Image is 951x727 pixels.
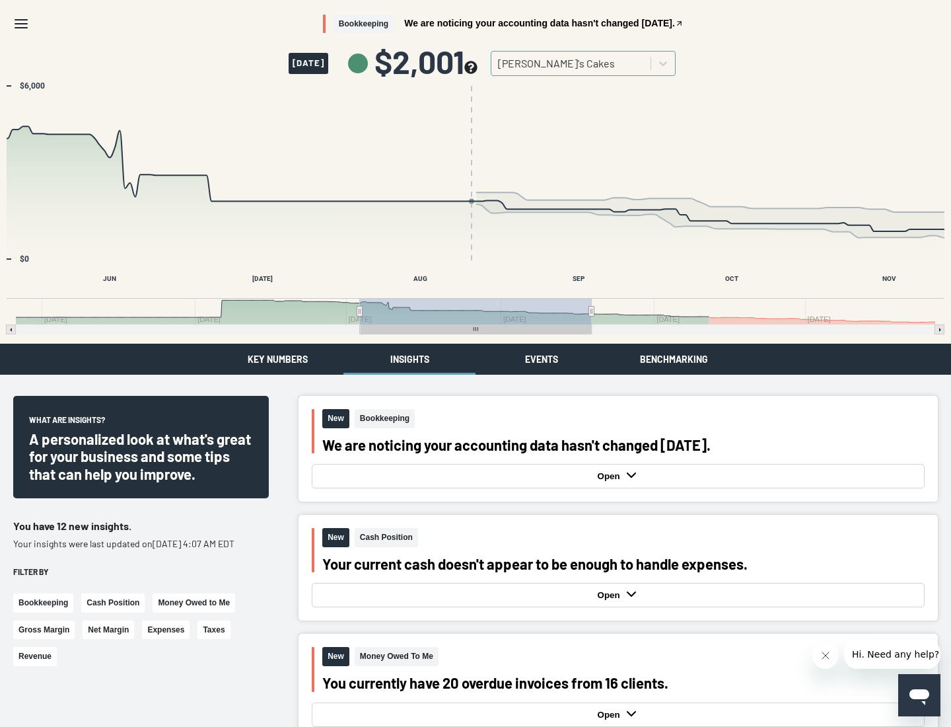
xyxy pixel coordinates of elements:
div: We are noticing your accounting data hasn't changed [DATE]. [322,436,925,453]
strong: Open [598,471,623,481]
iframe: Message from company [844,640,940,669]
span: New [322,409,349,428]
span: New [322,528,349,547]
button: Insights [343,344,475,375]
button: see more about your cashflow projection [464,61,477,76]
text: $0 [20,254,29,264]
button: Key Numbers [211,344,343,375]
strong: Open [598,590,623,600]
path: Forecast, series 2 of 4 with 93 data points. Y axis, values. X axis, Time. [477,192,946,238]
text: [DATE] [252,275,273,282]
text: NOV [882,275,896,282]
span: Bookkeeping [355,409,415,428]
span: Bookkeeping [334,15,394,34]
iframe: Button to launch messaging window [898,674,940,716]
button: NewCash PositionYour current cash doesn't appear to be enough to handle expenses.Open [299,515,938,621]
span: We are noticing your accounting data hasn't changed [DATE]. [404,19,675,28]
button: Bookkeeping [13,593,73,613]
button: Money Owed to Me [153,593,235,613]
iframe: Close message [812,642,839,669]
p: Your insights were last updated on [DATE] 4:07 AM EDT [13,537,269,551]
text: $6,000 [20,81,45,91]
div: Filter by [13,566,269,578]
button: Net Margin [83,621,134,640]
button: BookkeepingWe are noticing your accounting data hasn't changed [DATE]. [323,15,684,34]
button: Benchmarking [608,344,740,375]
span: [DATE] [289,53,328,74]
div: Your current cash doesn't appear to be enough to handle expenses. [322,555,925,572]
text: AUG [413,275,427,282]
span: $2,001 [374,46,477,77]
button: Taxes [197,621,230,640]
span: Cash Position [355,528,418,547]
button: Cash Position [81,593,145,613]
text: SEP [573,275,585,282]
button: Events [475,344,608,375]
strong: Open [598,710,623,720]
svg: Menu [13,16,29,32]
button: Revenue [13,647,57,666]
button: NewBookkeepingWe are noticing your accounting data hasn't changed [DATE].Open [299,396,938,502]
div: A personalized look at what's great for your business and some tips that can help you improve. [29,430,253,482]
span: What are insights? [29,414,105,430]
span: You have 12 new insights. [13,519,131,532]
div: You currently have 20 overdue invoices from 16 clients. [322,674,925,691]
span: Money Owed To Me [355,647,439,666]
button: Gross Margin [13,621,75,640]
span: New [322,647,349,666]
text: JUN [103,275,116,282]
button: Expenses [142,621,190,640]
text: OCT [725,275,738,282]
